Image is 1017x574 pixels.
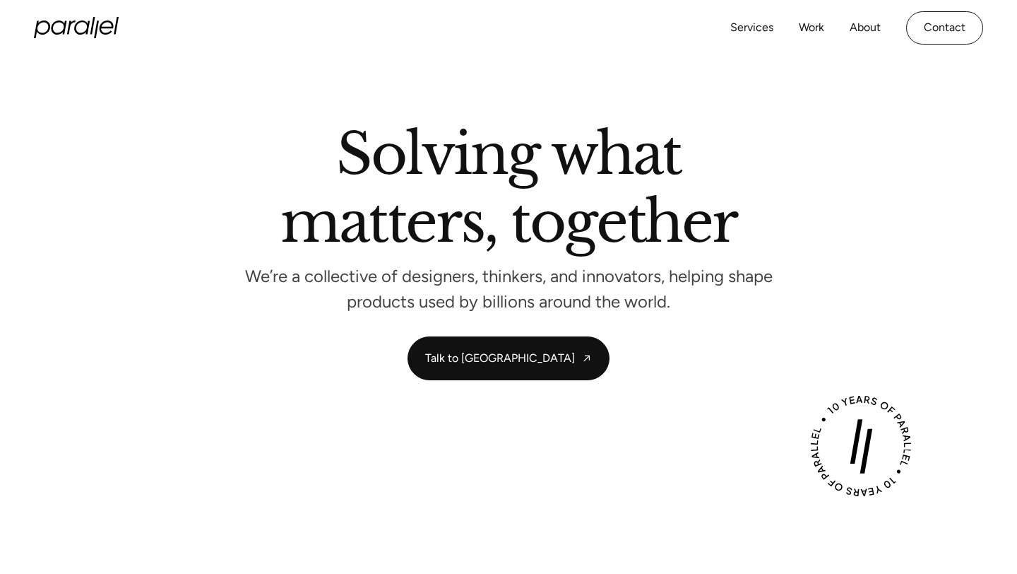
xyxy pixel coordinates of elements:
[730,18,773,38] a: Services
[280,127,737,256] h2: Solving what matters, together
[850,18,881,38] a: About
[799,18,824,38] a: Work
[34,17,119,38] a: home
[244,271,773,308] p: We’re a collective of designers, thinkers, and innovators, helping shape products used by billion...
[906,11,983,45] a: Contact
